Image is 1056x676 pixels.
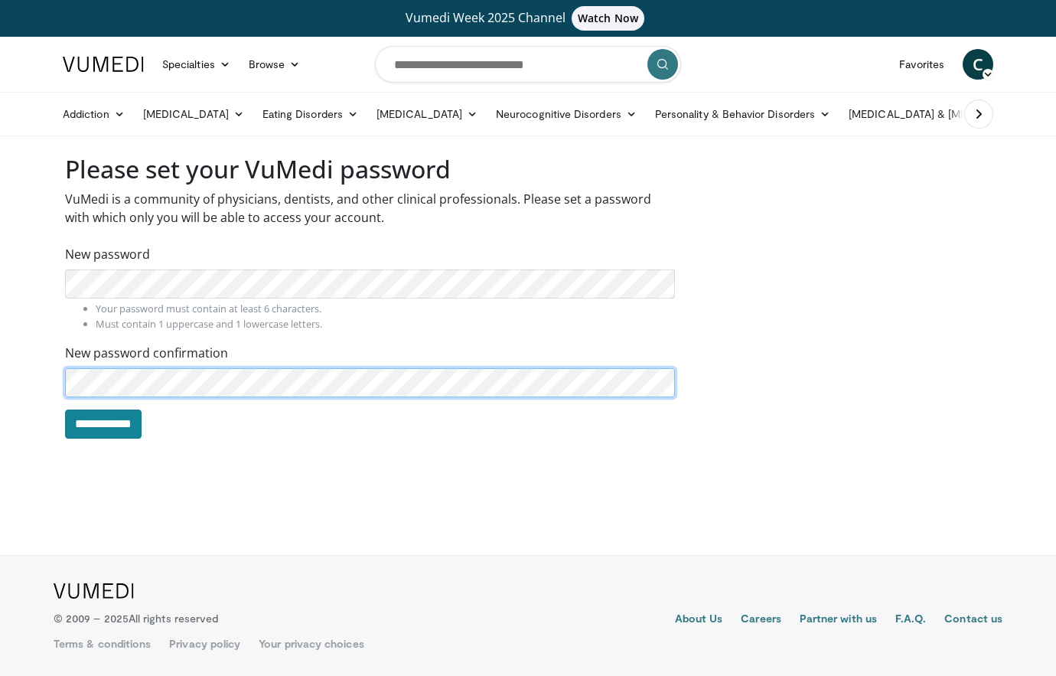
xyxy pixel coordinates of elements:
[240,49,310,80] a: Browse
[675,611,723,629] a: About Us
[963,49,993,80] a: C
[487,99,646,129] a: Neurocognitive Disorders
[572,6,644,31] span: Watch Now
[65,344,228,362] label: New password confirmation
[63,57,144,72] img: VuMedi Logo
[54,636,151,652] a: Terms & conditions
[96,302,675,316] li: Your password must contain at least 6 characters.
[134,99,253,129] a: [MEDICAL_DATA]
[741,611,781,629] a: Careers
[375,46,681,83] input: Search topics, interventions
[153,49,240,80] a: Specialties
[646,99,839,129] a: Personality & Behavior Disorders
[367,99,487,129] a: [MEDICAL_DATA]
[96,317,675,331] li: Must contain 1 uppercase and 1 lowercase letters.
[890,49,953,80] a: Favorites
[65,245,150,263] label: New password
[253,99,367,129] a: Eating Disorders
[54,99,134,129] a: Addiction
[800,611,877,629] a: Partner with us
[65,190,675,227] p: VuMedi is a community of physicians, dentists, and other clinical professionals. Please set a pas...
[169,636,240,652] a: Privacy policy
[65,6,991,31] a: Vumedi Week 2025 ChannelWatch Now
[54,583,134,599] img: VuMedi Logo
[65,155,675,184] h2: Please set your VuMedi password
[944,611,1002,629] a: Contact us
[259,636,363,652] a: Your privacy choices
[129,612,218,625] span: All rights reserved
[895,611,926,629] a: F.A.Q.
[54,611,218,626] p: © 2009 – 2025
